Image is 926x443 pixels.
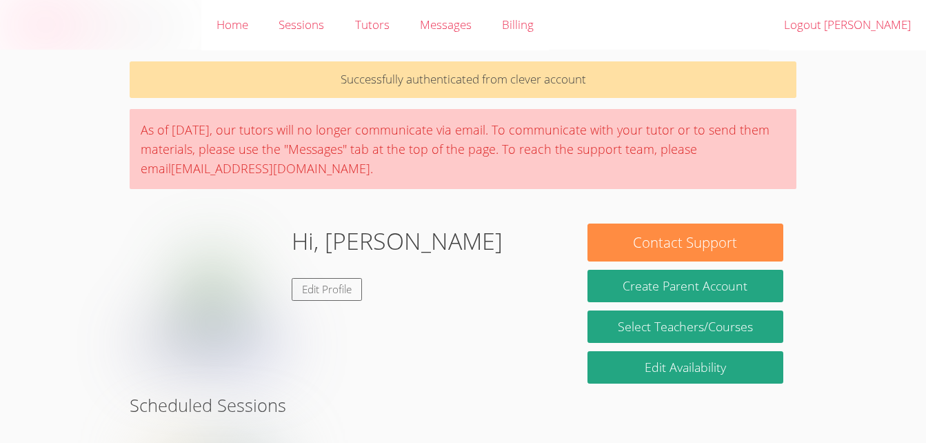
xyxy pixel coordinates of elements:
button: Contact Support [587,224,783,262]
div: As of [DATE], our tutors will no longer communicate via email. To communicate with your tutor or ... [130,109,796,189]
h1: Hi, [PERSON_NAME] [292,224,503,259]
p: Successfully authenticated from clever account [130,61,796,98]
img: airtutors_banner-c4298cdbf04f3fff15de1276eac7730deb9818008684d7c2e4769d2f7ddbe033.png [12,7,190,42]
a: Edit Availability [587,351,783,384]
span: Messages [420,17,472,32]
a: Edit Profile [292,278,362,301]
button: Create Parent Account [587,270,783,302]
h2: Scheduled Sessions [130,392,796,418]
img: default.png [143,224,281,362]
a: Select Teachers/Courses [587,311,783,343]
